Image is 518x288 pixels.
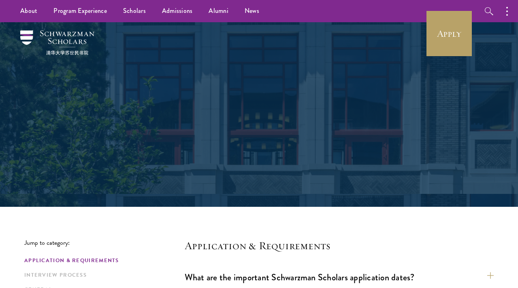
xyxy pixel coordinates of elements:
a: Application & Requirements [24,256,180,265]
a: Apply [426,11,472,56]
img: Schwarzman Scholars [20,30,94,55]
a: Interview Process [24,271,180,280]
p: Jump to category: [24,239,185,246]
h4: Application & Requirements [185,239,494,252]
button: What are the important Schwarzman Scholars application dates? [185,268,494,286]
